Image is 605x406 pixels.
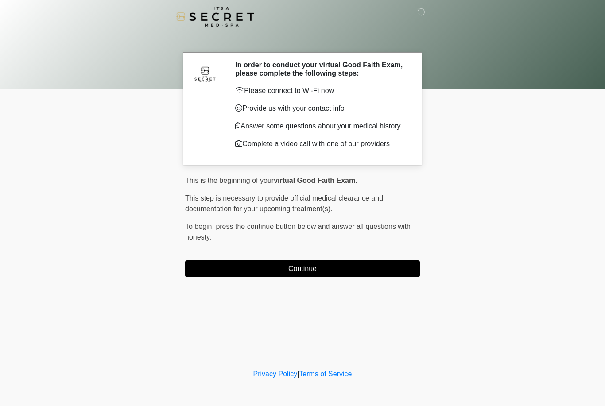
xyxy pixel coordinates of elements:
[185,177,274,184] span: This is the beginning of your
[235,103,407,114] p: Provide us with your contact info
[185,260,420,277] button: Continue
[185,223,411,241] span: press the continue button below and answer all questions with honesty.
[355,177,357,184] span: .
[235,85,407,96] p: Please connect to Wi-Fi now
[235,121,407,131] p: Answer some questions about your medical history
[299,370,352,378] a: Terms of Service
[274,177,355,184] strong: virtual Good Faith Exam
[176,7,254,27] img: It's A Secret Med Spa Logo
[178,32,427,48] h1: ‎ ‎
[235,61,407,77] h2: In order to conduct your virtual Good Faith Exam, please complete the following steps:
[235,139,407,149] p: Complete a video call with one of our providers
[192,61,218,87] img: Agent Avatar
[297,370,299,378] a: |
[185,194,383,213] span: This step is necessary to provide official medical clearance and documentation for your upcoming ...
[253,370,298,378] a: Privacy Policy
[185,223,216,230] span: To begin,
